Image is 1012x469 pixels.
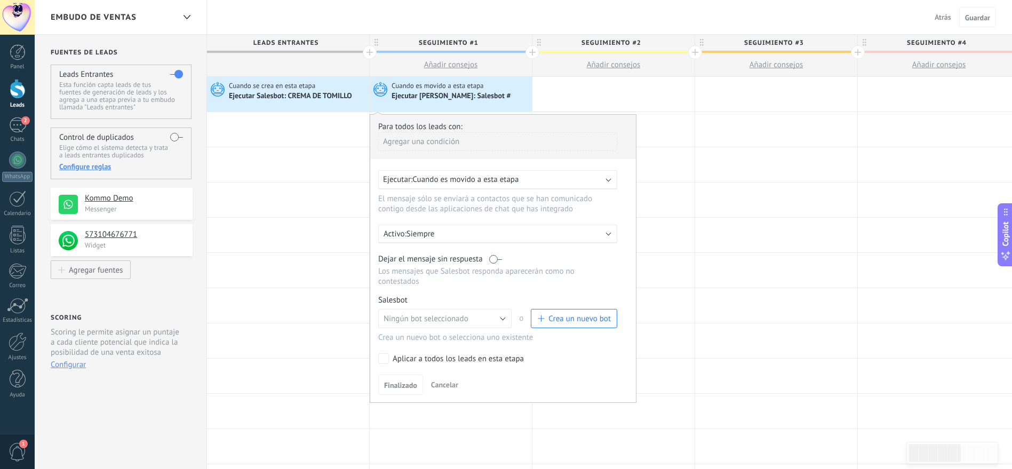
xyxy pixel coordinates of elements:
div: seguimiento #2 [532,35,695,51]
span: Añadir consejos [750,60,803,70]
div: Para todos los leads con: [378,122,628,132]
p: El mensaje sólo se enviará a contactos que se han comunicado contigo desde las aplicaciones de ch... [378,194,607,214]
div: Ajustes [2,354,33,361]
span: Copilot [1000,221,1011,246]
div: seguimiento #1 [370,35,532,51]
button: Configurar [51,360,86,370]
div: Ejecutar Salesbot: CREMA DE TOMILLO [229,92,354,101]
div: Ayuda [2,392,33,399]
h4: 573104676771 [85,229,185,240]
div: Leads [2,102,33,109]
div: WhatsApp [2,172,33,182]
div: Listas [2,248,33,255]
div: Calendario [2,210,33,217]
button: Ningún bot seleccionado [378,309,512,328]
span: seguimiento #2 [532,35,689,51]
button: Añadir consejos [695,53,857,76]
p: Widget [85,241,186,250]
span: Cuando se crea en esta etapa [229,81,317,91]
h2: Scoring [51,314,82,322]
span: Guardar [965,14,990,21]
span: Cancelar [431,380,458,389]
button: Atrás [930,9,955,25]
span: Añadir consejos [587,60,641,70]
span: 1 [19,440,28,448]
p: Scoring le permite asignar un puntaje a cada cliente potencial que indica la posibilidad de una v... [51,327,184,357]
p: Elige cómo el sistema detecta y trata a leads entrantes duplicados [59,144,182,159]
div: Crea un nuevo bot o selecciona uno existente [378,332,617,343]
div: Estadísticas [2,317,33,324]
div: Ejecutar [PERSON_NAME]: Salesbot # [392,92,512,101]
div: Aplicar a todos los leads en esta etapa [393,354,524,364]
span: Añadir consejos [424,60,478,70]
div: Salesbot [378,295,617,305]
span: Finalizado [384,381,417,389]
h4: Control de duplicados [59,132,134,142]
span: Ejecutar: [383,174,412,185]
p: Siempre [407,229,593,239]
button: Añadir consejos [532,53,695,76]
h2: Fuentes de leads [51,49,193,57]
span: Crea un nuevo bot [548,314,611,324]
p: Messenger [85,204,186,213]
h4: Kommo Demo [85,193,185,204]
span: Dejar el mensaje sin respuesta [378,254,483,264]
div: Correo [2,282,33,289]
span: Embudo de ventas [51,12,137,22]
span: Cuando es movido a esta etapa [412,174,519,185]
span: Añadir consejos [912,60,966,70]
button: Cancelar [427,377,463,393]
button: Guardar [959,7,996,27]
span: Atrás [935,12,951,22]
div: Chats [2,136,33,143]
div: Configure reglas [59,162,182,171]
div: Panel [2,63,33,70]
img: logo_min.png [59,231,78,250]
button: Crea un nuevo bot [531,309,617,328]
div: seguimiento #3 [695,35,857,51]
p: Esta función capta leads de tus fuentes de generación de leads y los agrega a una etapa previa a ... [59,81,182,111]
span: o [512,309,531,328]
button: Agregar fuentes [51,260,131,279]
h4: Leads Entrantes [59,69,113,80]
span: Cuando es movido a esta etapa [392,81,485,91]
span: Ningún bot seleccionado [384,314,468,324]
div: Embudo de ventas [178,7,196,28]
span: Leads Entrantes [207,35,364,51]
span: seguimiento #3 [695,35,852,51]
div: Leads Entrantes [207,35,369,51]
p: Los mensajes que Salesbot responda aparecerán como no contestados [378,266,617,287]
button: Finalizado [378,375,423,395]
span: seguimiento #1 [370,35,527,51]
div: Agregar una condición [378,132,617,151]
span: 2 [21,116,30,125]
span: Activo: [384,229,407,239]
button: Añadir consejos [370,53,532,76]
div: Agregar fuentes [69,265,123,274]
